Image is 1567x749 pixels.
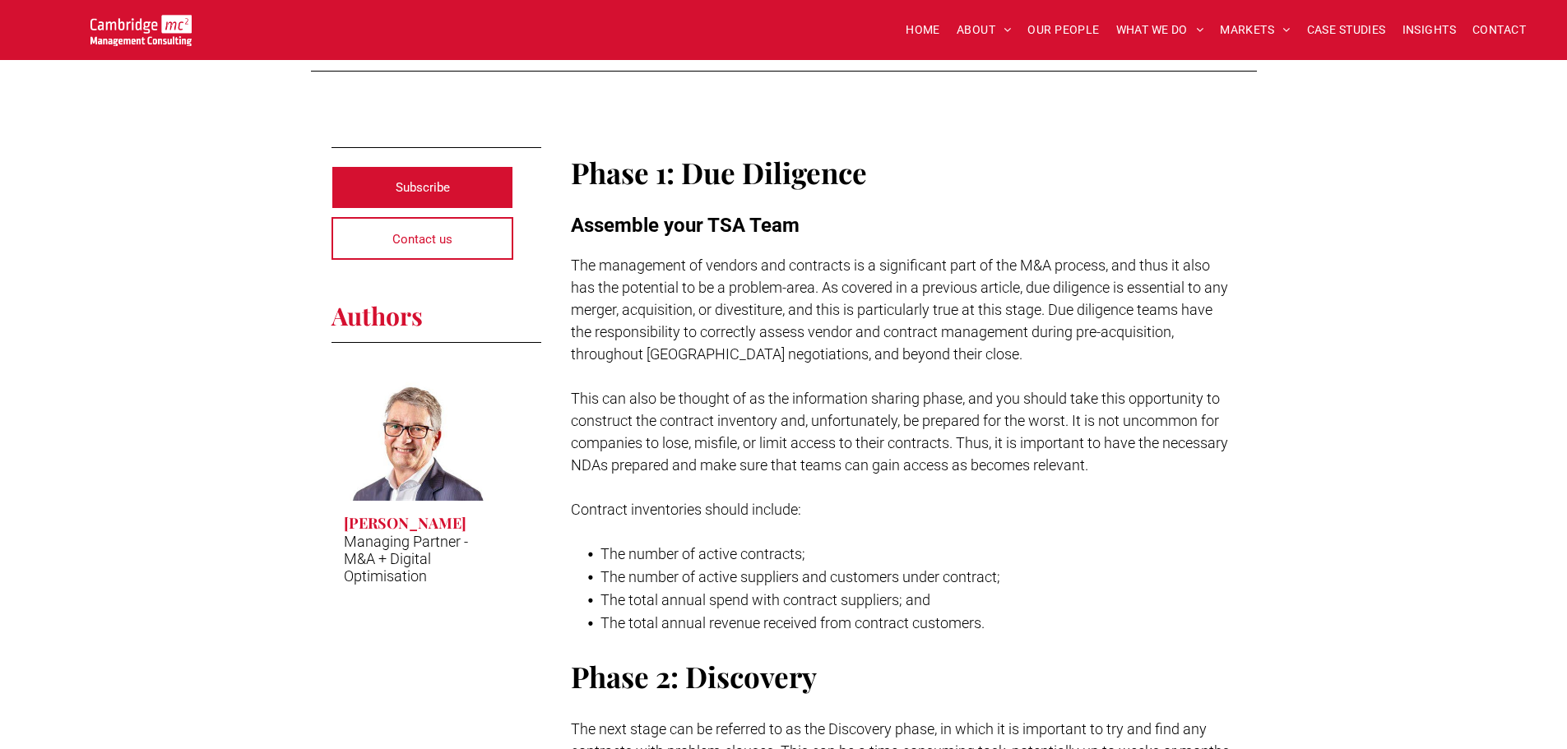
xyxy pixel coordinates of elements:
[600,614,985,631] span: The total annual revenue received from contract customers.
[90,15,192,46] img: Go to Homepage
[344,513,466,533] h3: [PERSON_NAME]
[600,545,805,562] span: The number of active contracts;
[1212,17,1298,43] a: MARKETS
[897,17,948,43] a: HOME
[331,299,423,332] span: Authors
[331,166,514,209] a: Subscribe
[571,657,817,696] span: Phase 2: Discovery
[331,361,495,501] a: Jeff Owen
[571,257,1228,363] span: The management of vendors and contracts is a significant part of the M&A process, and thus it als...
[1394,17,1464,43] a: INSIGHTS
[344,533,483,585] p: Managing Partner - M&A + Digital Optimisation
[1019,17,1107,43] a: OUR PEOPLE
[948,17,1020,43] a: ABOUT
[600,568,1000,585] span: The number of active suppliers and customers under contract;
[571,501,801,518] span: Contract inventories should include:
[1464,17,1534,43] a: CONTACT
[1108,17,1212,43] a: WHAT WE DO
[90,17,192,35] a: Your Business Transformed | Cambridge Management Consulting
[571,390,1228,474] span: This can also be thought of as the information sharing phase, and you should take this opportunit...
[392,219,452,260] span: Contact us
[396,167,450,208] span: Subscribe
[571,214,800,237] span: Assemble your TSA Team
[1299,17,1394,43] a: CASE STUDIES
[571,153,867,192] span: Phase 1: Due Diligence
[331,217,514,260] a: Contact us
[600,591,930,608] span: The total annual spend with contract suppliers; and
